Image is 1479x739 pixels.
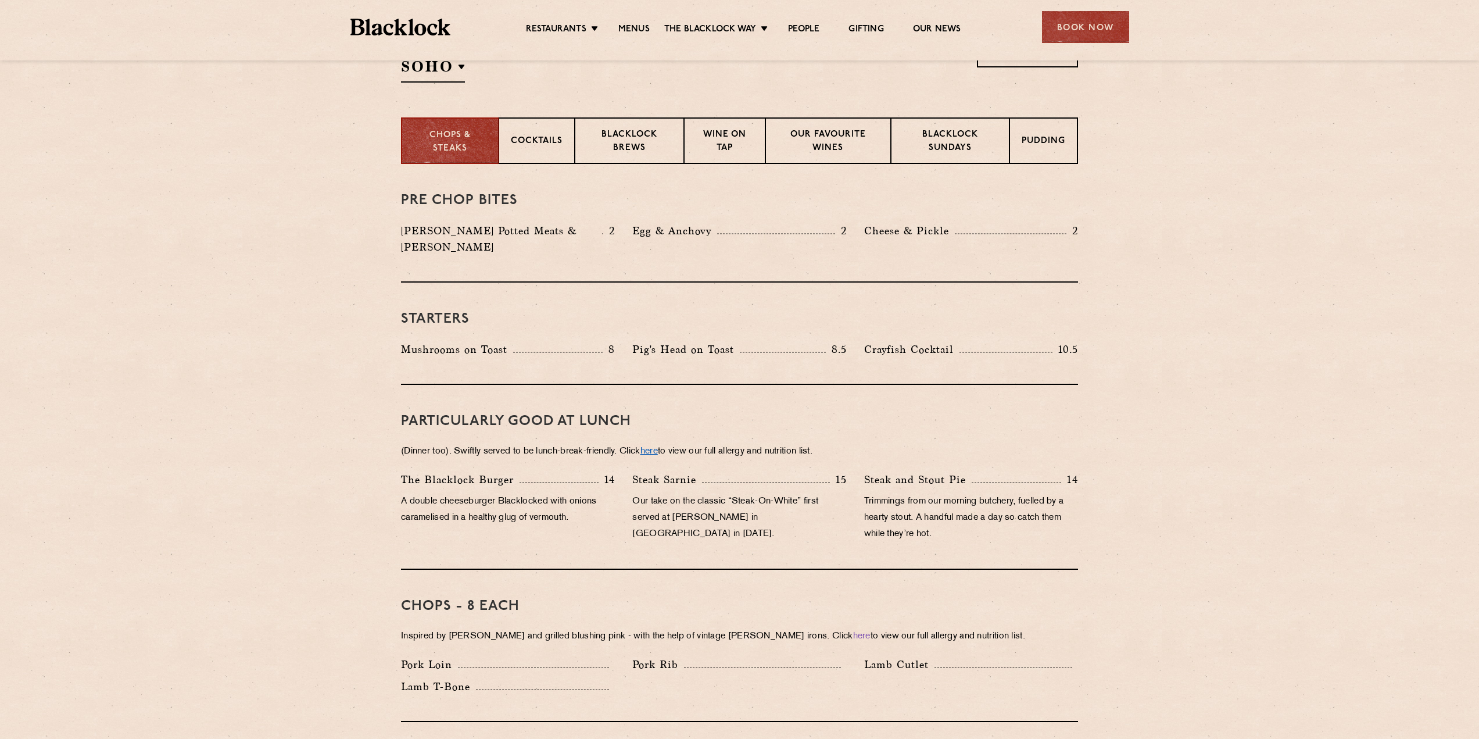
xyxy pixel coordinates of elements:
[599,472,615,487] p: 14
[401,494,615,526] p: A double cheeseburger Blacklocked with onions caramelised in a healthy glug of vermouth.
[511,135,563,149] p: Cocktails
[401,679,476,695] p: Lamb T-Bone
[603,223,615,238] p: 2
[1022,135,1065,149] p: Pudding
[632,223,717,239] p: Egg & Anchovy
[603,342,615,357] p: 8
[864,341,959,358] p: Crayfish Cocktail
[350,19,451,35] img: BL_Textured_Logo-footer-cropped.svg
[414,129,486,155] p: Chops & Steaks
[913,24,961,37] a: Our News
[401,312,1078,327] h3: Starters
[632,494,846,542] p: Our take on the classic “Steak-On-White” first served at [PERSON_NAME] in [GEOGRAPHIC_DATA] in [D...
[526,24,586,37] a: Restaurants
[632,656,684,673] p: Pork Rib
[696,128,753,156] p: Wine on Tap
[401,472,520,488] p: The Blacklock Burger
[401,444,1078,460] p: (Dinner too). Swiftly served to be lunch-break-friendly. Click to view our full allergy and nutri...
[835,223,847,238] p: 2
[778,128,878,156] p: Our favourite wines
[788,24,819,37] a: People
[640,447,658,456] a: here
[1042,11,1129,43] div: Book Now
[664,24,756,37] a: The Blacklock Way
[618,24,650,37] a: Menus
[401,599,1078,614] h3: Chops - 8 each
[864,656,934,673] p: Lamb Cutlet
[864,472,972,488] p: Steak and Stout Pie
[830,472,847,487] p: 15
[401,56,465,83] h2: SOHO
[632,341,740,358] p: Pig's Head on Toast
[864,494,1078,542] p: Trimmings from our morning butchery, fuelled by a hearty stout. A handful made a day so catch the...
[853,632,871,641] a: here
[1061,472,1078,487] p: 14
[587,128,672,156] p: Blacklock Brews
[401,414,1078,429] h3: PARTICULARLY GOOD AT LUNCH
[632,472,702,488] p: Steak Sarnie
[401,193,1078,208] h3: Pre Chop Bites
[848,24,883,37] a: Gifting
[401,341,513,358] p: Mushrooms on Toast
[401,629,1078,645] p: Inspired by [PERSON_NAME] and grilled blushing pink - with the help of vintage [PERSON_NAME] iron...
[401,656,458,673] p: Pork Loin
[826,342,847,357] p: 8.5
[1066,223,1078,238] p: 2
[864,223,955,239] p: Cheese & Pickle
[903,128,997,156] p: Blacklock Sundays
[1052,342,1078,357] p: 10.5
[401,223,602,255] p: [PERSON_NAME] Potted Meats & [PERSON_NAME]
